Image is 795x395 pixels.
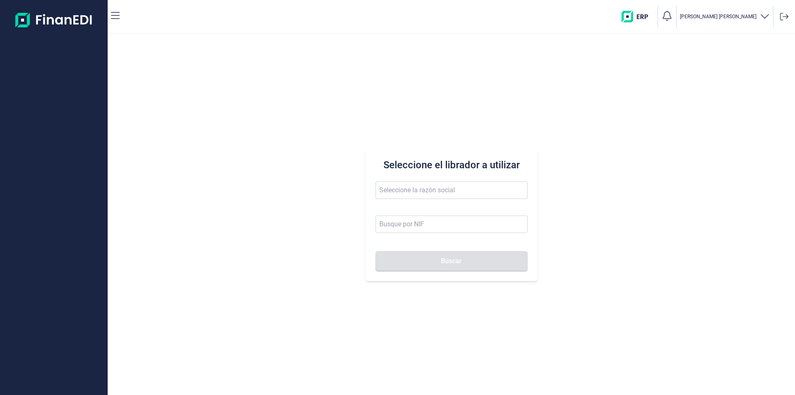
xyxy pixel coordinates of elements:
[376,158,528,172] h3: Seleccione el librador a utilizar
[376,182,528,199] input: Seleccione la razón social
[680,13,756,20] p: [PERSON_NAME] [PERSON_NAME]
[622,11,654,22] img: erp
[376,216,528,233] input: Busque por NIF
[15,7,93,33] img: Logo de aplicación
[441,258,462,264] span: Buscar
[680,11,770,23] button: [PERSON_NAME] [PERSON_NAME]
[376,251,528,271] button: Buscar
